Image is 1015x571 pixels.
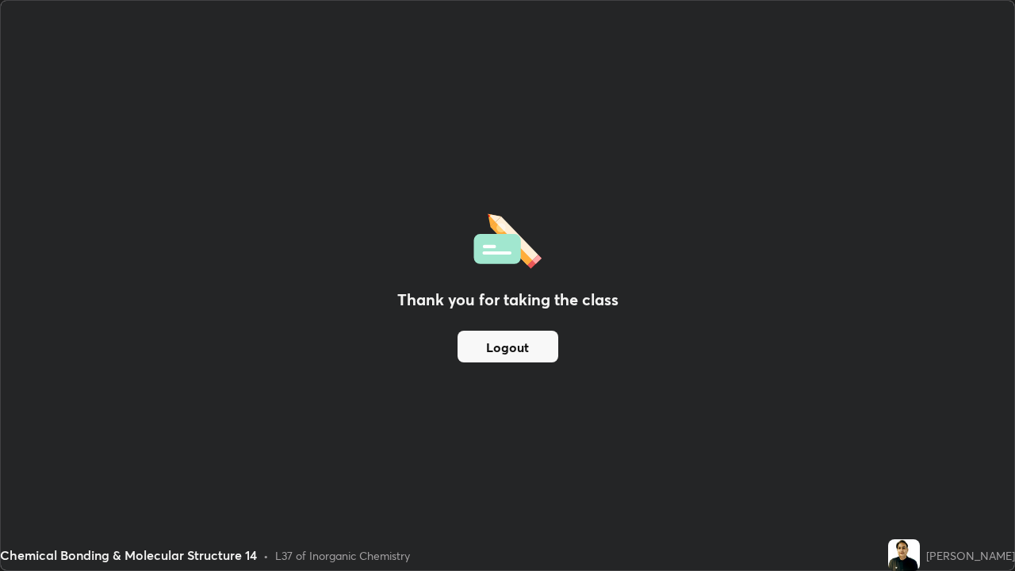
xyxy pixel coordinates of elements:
[926,547,1015,564] div: [PERSON_NAME]
[888,539,920,571] img: 756836a876de46d1bda29e5641fbe2af.jpg
[275,547,410,564] div: L37 of Inorganic Chemistry
[397,288,619,312] h2: Thank you for taking the class
[263,547,269,564] div: •
[473,209,542,269] img: offlineFeedback.1438e8b3.svg
[458,331,558,362] button: Logout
